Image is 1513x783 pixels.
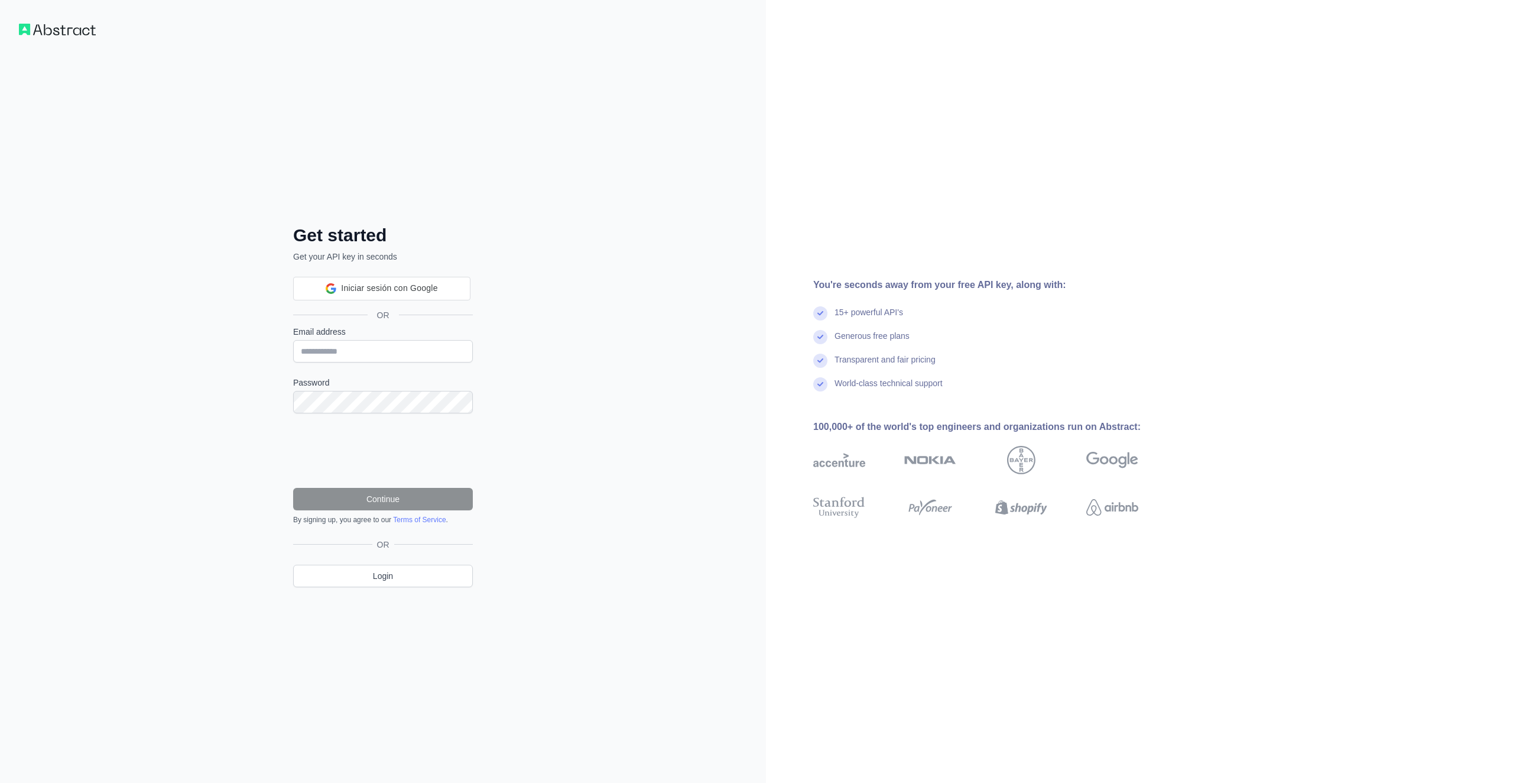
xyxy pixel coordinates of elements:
[835,330,910,354] div: Generous free plans
[293,565,473,587] a: Login
[1086,446,1138,474] img: google
[813,278,1176,292] div: You're seconds away from your free API key, along with:
[393,516,446,524] a: Terms of Service
[813,494,865,520] img: stanford university
[341,282,437,295] span: Iniciar sesión con Google
[813,306,827,321] img: check mark
[293,488,473,510] button: Continue
[293,225,473,246] h2: Get started
[813,354,827,368] img: check mark
[904,494,956,520] img: payoneer
[293,277,470,300] div: Iniciar sesión con Google
[368,309,399,321] span: OR
[835,377,943,401] div: World-class technical support
[372,539,394,551] span: OR
[835,306,903,330] div: 15+ powerful API's
[835,354,936,377] div: Transparent and fair pricing
[293,515,473,525] div: By signing up, you agree to our .
[813,377,827,392] img: check mark
[19,24,96,35] img: Workflow
[813,420,1176,434] div: 100,000+ of the world's top engineers and organizations run on Abstract:
[813,446,865,474] img: accenture
[293,326,473,338] label: Email address
[904,446,956,474] img: nokia
[1007,446,1035,474] img: bayer
[1086,494,1138,520] img: airbnb
[293,428,473,474] iframe: reCAPTCHA
[813,330,827,344] img: check mark
[995,494,1047,520] img: shopify
[293,251,473,263] p: Get your API key in seconds
[293,377,473,389] label: Password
